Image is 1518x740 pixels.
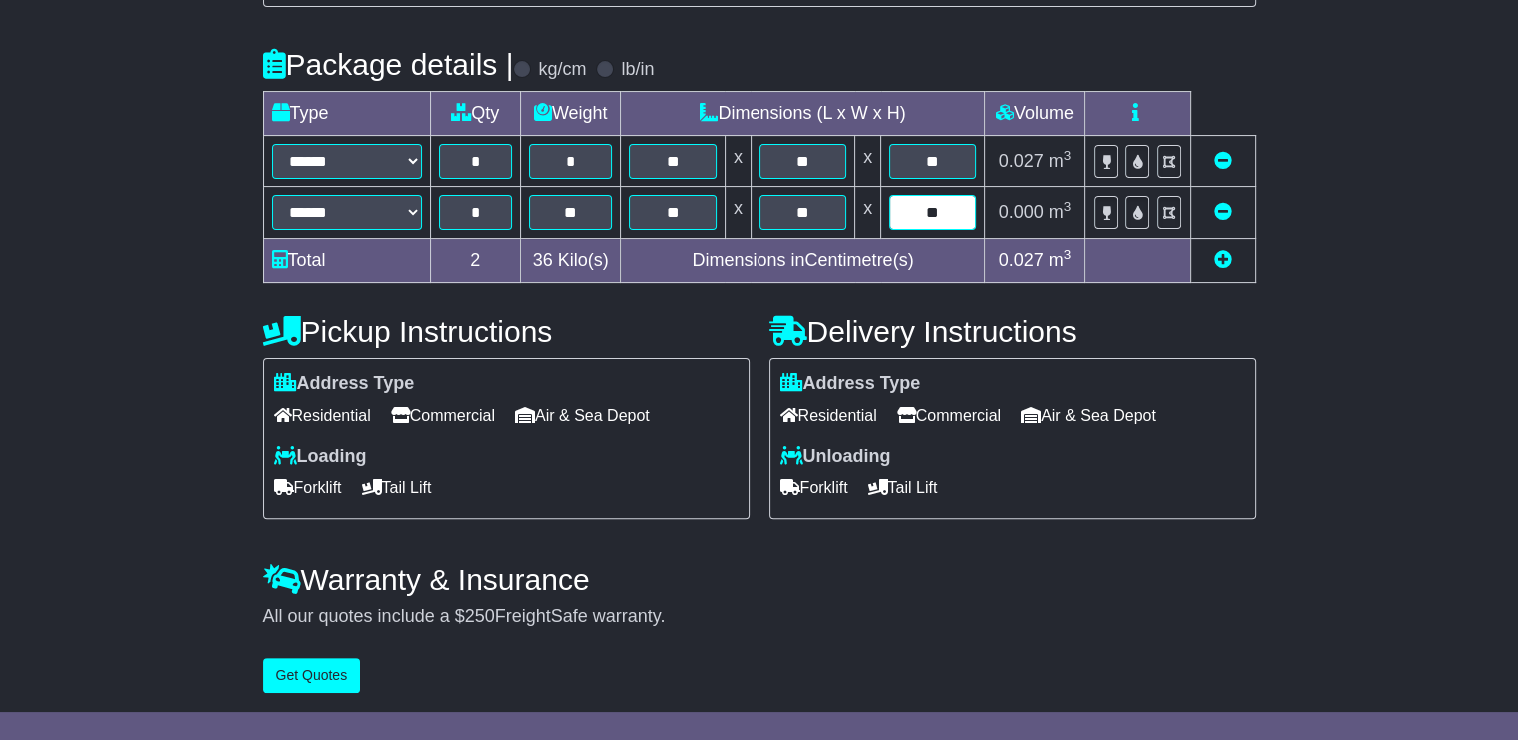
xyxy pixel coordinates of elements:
[780,472,848,503] span: Forklift
[780,446,891,468] label: Unloading
[391,400,495,431] span: Commercial
[263,239,430,283] td: Total
[999,202,1044,222] span: 0.000
[520,92,621,136] td: Weight
[1049,151,1072,171] span: m
[621,239,985,283] td: Dimensions in Centimetre(s)
[263,92,430,136] td: Type
[263,48,514,81] h4: Package details |
[1064,247,1072,262] sup: 3
[621,59,654,81] label: lb/in
[780,400,877,431] span: Residential
[855,136,881,187] td: x
[1064,148,1072,163] sup: 3
[263,658,361,693] button: Get Quotes
[1021,400,1156,431] span: Air & Sea Depot
[769,315,1256,348] h4: Delivery Instructions
[1214,151,1232,171] a: Remove this item
[985,92,1085,136] td: Volume
[274,472,342,503] span: Forklift
[1214,202,1232,222] a: Remove this item
[999,250,1044,270] span: 0.027
[621,92,985,136] td: Dimensions (L x W x H)
[1049,202,1072,222] span: m
[465,606,495,626] span: 250
[274,446,367,468] label: Loading
[274,373,415,395] label: Address Type
[430,239,520,283] td: 2
[263,563,1256,596] h4: Warranty & Insurance
[1064,199,1072,214] sup: 3
[1049,250,1072,270] span: m
[780,373,921,395] label: Address Type
[520,239,621,283] td: Kilo(s)
[868,472,938,503] span: Tail Lift
[897,400,1001,431] span: Commercial
[725,187,751,239] td: x
[515,400,650,431] span: Air & Sea Depot
[855,187,881,239] td: x
[533,250,553,270] span: 36
[1214,250,1232,270] a: Add new item
[725,136,751,187] td: x
[274,400,371,431] span: Residential
[263,315,750,348] h4: Pickup Instructions
[999,151,1044,171] span: 0.027
[362,472,432,503] span: Tail Lift
[538,59,586,81] label: kg/cm
[263,606,1256,628] div: All our quotes include a $ FreightSafe warranty.
[430,92,520,136] td: Qty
